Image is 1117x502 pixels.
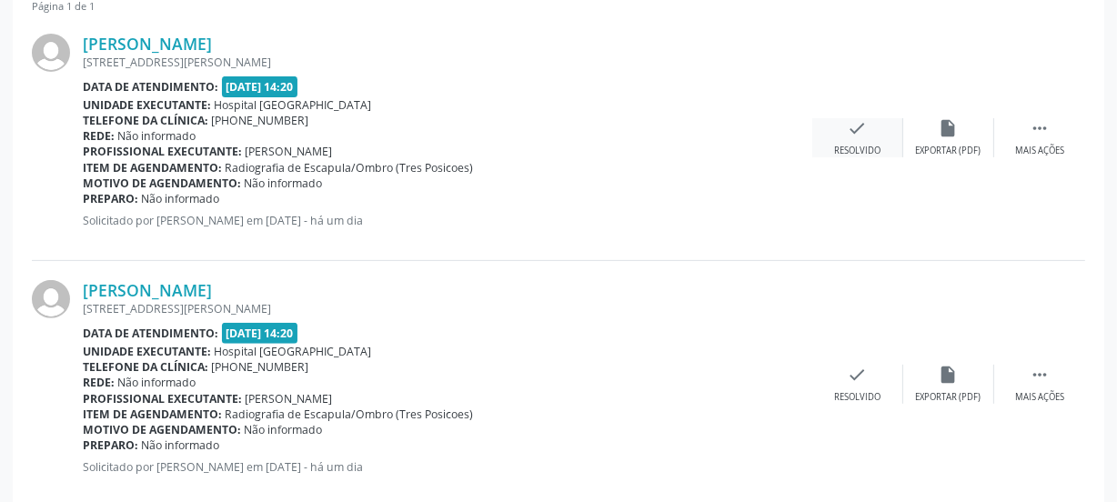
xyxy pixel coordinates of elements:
[222,323,298,344] span: [DATE] 14:20
[118,128,196,144] span: Não informado
[83,213,812,228] p: Solicitado por [PERSON_NAME] em [DATE] - há um dia
[834,391,881,404] div: Resolvido
[142,191,220,206] span: Não informado
[83,144,242,159] b: Profissional executante:
[118,375,196,390] span: Não informado
[245,422,323,437] span: Não informado
[83,34,212,54] a: [PERSON_NAME]
[83,55,812,70] div: [STREET_ADDRESS][PERSON_NAME]
[916,145,981,157] div: Exportar (PDF)
[83,359,208,375] b: Telefone da clínica:
[245,176,323,191] span: Não informado
[212,359,309,375] span: [PHONE_NUMBER]
[1030,365,1050,385] i: 
[32,34,70,72] img: img
[83,301,812,316] div: [STREET_ADDRESS][PERSON_NAME]
[246,144,333,159] span: [PERSON_NAME]
[83,437,138,453] b: Preparo:
[83,407,222,422] b: Item de agendamento:
[1015,391,1064,404] div: Mais ações
[215,97,372,113] span: Hospital [GEOGRAPHIC_DATA]
[916,391,981,404] div: Exportar (PDF)
[83,128,115,144] b: Rede:
[83,113,208,128] b: Telefone da clínica:
[83,160,222,176] b: Item de agendamento:
[83,97,211,113] b: Unidade executante:
[939,118,959,138] i: insert_drive_file
[83,344,211,359] b: Unidade executante:
[939,365,959,385] i: insert_drive_file
[83,280,212,300] a: [PERSON_NAME]
[222,76,298,97] span: [DATE] 14:20
[215,344,372,359] span: Hospital [GEOGRAPHIC_DATA]
[848,118,868,138] i: check
[83,422,241,437] b: Motivo de agendamento:
[83,176,241,191] b: Motivo de agendamento:
[246,391,333,407] span: [PERSON_NAME]
[848,365,868,385] i: check
[83,326,218,341] b: Data de atendimento:
[142,437,220,453] span: Não informado
[32,280,70,318] img: img
[83,391,242,407] b: Profissional executante:
[83,191,138,206] b: Preparo:
[1030,118,1050,138] i: 
[83,375,115,390] b: Rede:
[1015,145,1064,157] div: Mais ações
[226,160,474,176] span: Radiografia de Escapula/Ombro (Tres Posicoes)
[226,407,474,422] span: Radiografia de Escapula/Ombro (Tres Posicoes)
[834,145,881,157] div: Resolvido
[212,113,309,128] span: [PHONE_NUMBER]
[83,459,812,475] p: Solicitado por [PERSON_NAME] em [DATE] - há um dia
[83,79,218,95] b: Data de atendimento:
